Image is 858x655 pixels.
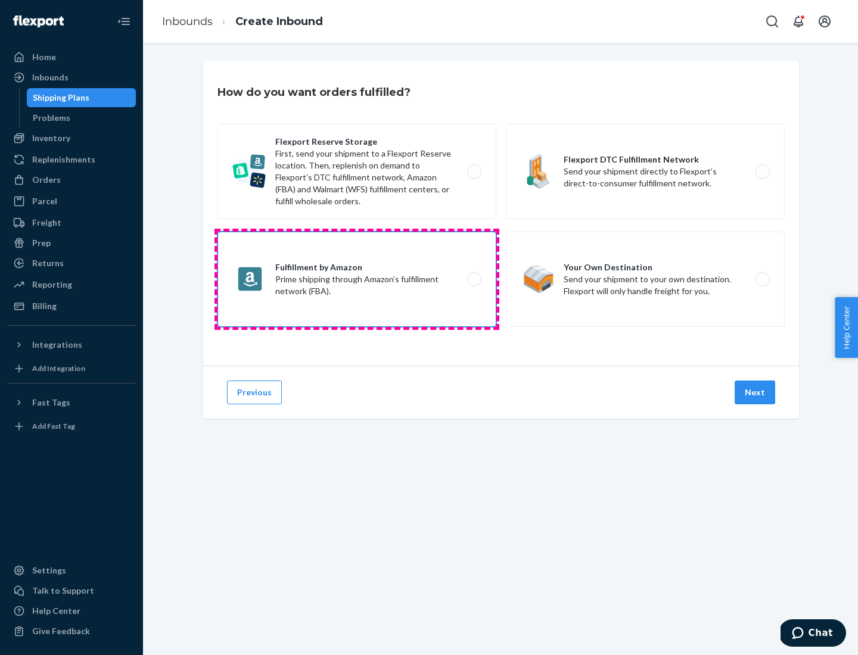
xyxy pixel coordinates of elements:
[813,10,837,33] button: Open account menu
[32,625,90,637] div: Give Feedback
[112,10,136,33] button: Close Navigation
[32,257,64,269] div: Returns
[27,108,136,127] a: Problems
[153,4,332,39] ol: breadcrumbs
[7,359,136,378] a: Add Integration
[7,417,136,436] a: Add Fast Tag
[32,132,70,144] div: Inventory
[7,150,136,169] a: Replenishments
[760,10,784,33] button: Open Search Box
[7,297,136,316] a: Billing
[32,605,80,617] div: Help Center
[7,622,136,641] button: Give Feedback
[32,217,61,229] div: Freight
[32,363,85,373] div: Add Integration
[32,300,57,312] div: Billing
[32,421,75,431] div: Add Fast Tag
[7,275,136,294] a: Reporting
[7,129,136,148] a: Inventory
[835,297,858,358] button: Help Center
[162,15,213,28] a: Inbounds
[33,112,70,124] div: Problems
[32,237,51,249] div: Prep
[7,601,136,620] a: Help Center
[7,393,136,412] button: Fast Tags
[32,397,70,408] div: Fast Tags
[32,174,61,186] div: Orders
[786,10,810,33] button: Open notifications
[32,564,66,576] div: Settings
[7,213,136,232] a: Freight
[7,561,136,580] a: Settings
[7,233,136,252] a: Prep
[7,170,136,189] a: Orders
[7,335,136,354] button: Integrations
[27,88,136,107] a: Shipping Plans
[235,15,323,28] a: Create Inbound
[227,380,282,404] button: Previous
[7,48,136,67] a: Home
[32,71,69,83] div: Inbounds
[7,68,136,87] a: Inbounds
[33,92,89,104] div: Shipping Plans
[32,279,72,291] div: Reporting
[7,192,136,211] a: Parcel
[7,254,136,273] a: Returns
[32,585,94,597] div: Talk to Support
[781,619,846,649] iframe: Opens a widget where you can chat to one of our agents
[217,85,411,100] h3: How do you want orders fulfilled?
[735,380,775,404] button: Next
[13,15,64,27] img: Flexport logo
[7,581,136,600] button: Talk to Support
[32,51,56,63] div: Home
[32,339,82,351] div: Integrations
[32,195,57,207] div: Parcel
[32,154,95,166] div: Replenishments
